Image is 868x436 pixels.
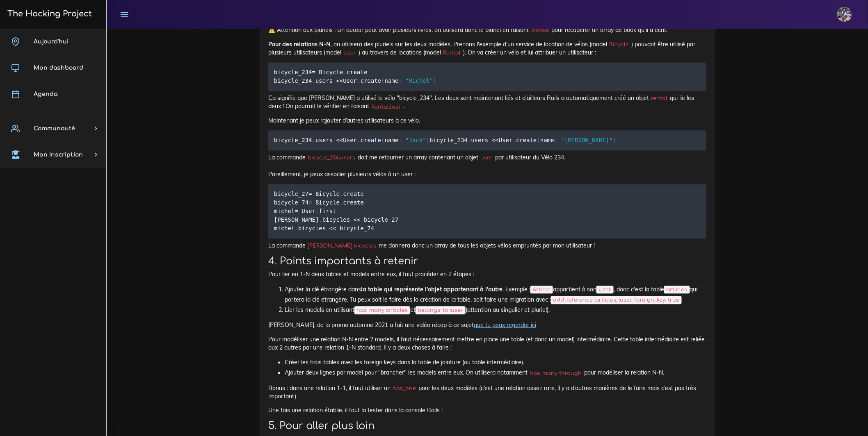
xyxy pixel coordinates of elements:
span: . [340,199,343,206]
span: . [357,77,360,84]
li: Ajouter deux lignes par model pour "brancher" les models entre eux. On utilisera notamment pour m... [285,368,706,378]
code: belongs_to :user [416,306,466,314]
span: ( [381,137,384,143]
span: User [302,208,315,214]
span: . [513,137,516,143]
img: eg54bupqcshyolnhdacp.jpg [837,7,852,22]
code: Rental.last [369,103,403,111]
span: = [308,191,312,197]
code: has_many through [528,369,584,377]
strong: Pour des relations N-N [268,41,331,48]
span: "Michel" [405,77,433,84]
p: La commande doit me retourner un array contenant un objet par utilisateur du Vélo 234. Pareilleme... [268,153,706,178]
p: ⚠️ Attention aux pluriels : Un auteur peut avoir plusieurs livres, on utilisera donc le pluriel e... [268,26,706,34]
span: ) [433,77,436,84]
span: Mon inscription [34,152,83,158]
code: Rental [441,49,463,57]
span: User [499,137,513,143]
p: Bonus : dans une relation 1-1, il faut utiliser un pour les deux modèles (c’est une relation asse... [268,384,706,401]
span: User [343,137,357,143]
span: : [398,77,402,84]
li: Lier les models en utilisant et (attention au singulier et pluriel). [285,305,706,315]
code: add_reference :articles, :user, foreign_key: true [551,296,682,304]
span: . [295,225,298,232]
p: [PERSON_NAME], de la promo automne 2021 a fait une vidéo récap à ce sujet [268,321,706,329]
p: Pour modéliser une relation N-N entre 2 models, il faut nécessairement mettre en place une table ... [268,335,706,352]
code: rental [649,94,670,102]
h3: The Hacking Project [5,9,92,18]
p: Ça signifie que [PERSON_NAME] a utilisé le vélo "bicycle_234". Les deux sont maintenant liés et d... [268,94,706,111]
h2: 4. Points importants à retenir [268,255,706,267]
span: . [312,137,315,143]
code: [PERSON_NAME].bicycles [306,242,379,250]
span: = [295,208,298,214]
span: ) [426,137,429,143]
p: , on utilisera des pluriels sur les deux modèles. Prenons l'exemple d'un service de location de v... [268,40,706,57]
span: Bicycle [315,199,340,206]
code: user [478,154,495,162]
li: Ajouter la clé étrangère dans . Exemple : appartient à son , donc c'est la table qui portera la c... [285,284,706,305]
span: . [468,137,471,143]
p: Une fois une relation établie, il faut la tester dans la console Rails ! [268,406,706,414]
span: Bicycle [319,69,343,75]
span: . [340,191,343,197]
p: Pour lier en 1-N deux tables et models entre eux, il faut procéder en 2 étapes : [268,270,706,278]
span: "[PERSON_NAME]" [561,137,613,143]
span: . [343,69,347,75]
code: User [341,49,359,57]
span: . [357,137,360,143]
span: ) [613,137,616,143]
code: Article [530,286,553,294]
span: = [312,69,315,75]
strong: la table qui représente l'objet appartenant à l'autre [361,286,503,293]
code: bicycle_234 create bicycle_234 users << create name [274,68,439,85]
code: has_many :articles [354,306,410,314]
span: . [312,77,315,84]
span: Mon dashboard [34,65,83,71]
span: ( [537,137,540,143]
span: Agenda [34,91,57,97]
span: "Jack" [405,137,426,143]
p: La commande me donnera donc un array de tous les objets vélos empruntés par mon utilisateur ! [268,241,706,250]
code: Bicycle [607,41,631,49]
a: que tu peux regarder ici [474,321,536,329]
h2: 5. Pour aller plus loin [268,420,706,432]
span: : [398,137,402,143]
span: . [315,208,319,214]
span: User [343,77,357,84]
code: articles [664,286,690,294]
code: .books [529,26,551,34]
code: has_one [391,384,418,393]
span: Communauté [34,125,75,132]
span: : [554,137,557,143]
code: bicycle_234 users << create name bicycle_234 users << create name [274,136,619,145]
span: Aujourd'hui [34,39,69,45]
p: Maintenant je peux rajouter d’autres utilisateurs à ce vélo. [268,116,706,125]
span: ( [381,77,384,84]
span: . [319,216,322,223]
code: bicycle_234.users [306,154,358,162]
span: = [308,199,312,206]
code: bicycle_27 create bicycle_74 create michel first [PERSON_NAME] bicycles << bicycle_27 michel bicy... [274,189,398,233]
li: Créer les trois tables avec les foreign keys dans la table de jointure (ou table intermédiaire). [285,357,706,368]
code: User [596,286,614,294]
span: Bicycle [315,191,340,197]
